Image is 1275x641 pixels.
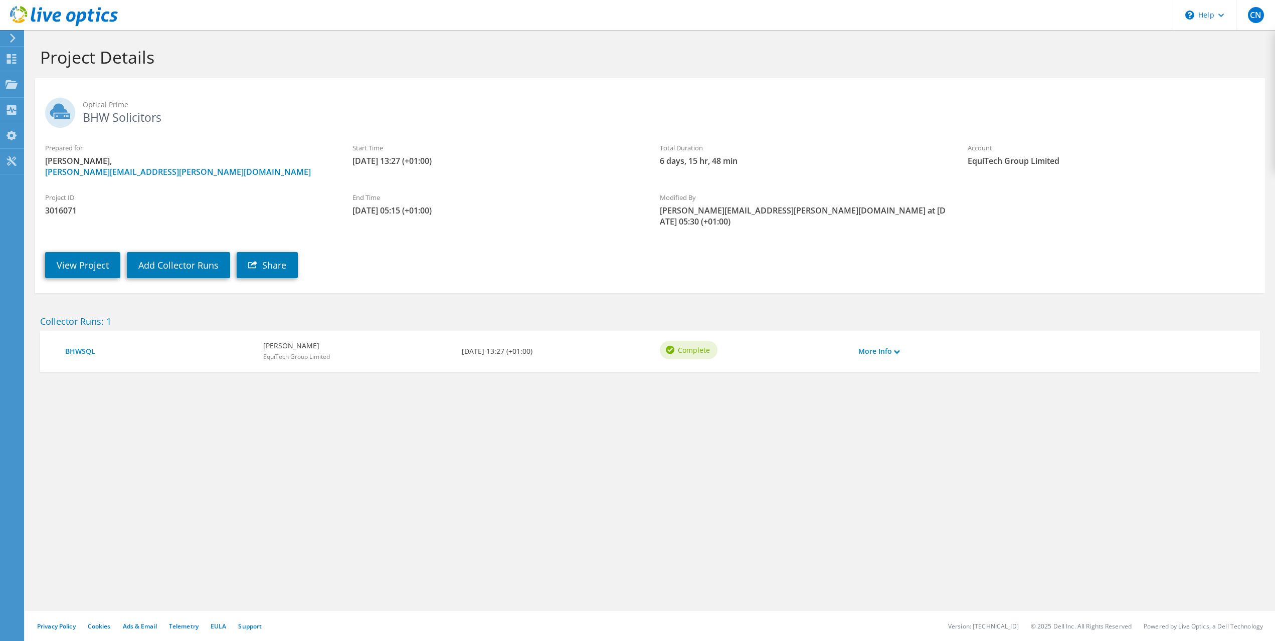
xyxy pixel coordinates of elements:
label: End Time [352,192,640,202]
a: Share [237,252,298,278]
a: Add Collector Runs [127,252,230,278]
svg: \n [1185,11,1194,20]
b: [DATE] 13:27 (+01:00) [462,346,532,357]
a: [PERSON_NAME][EMAIL_ADDRESS][PERSON_NAME][DOMAIN_NAME] [45,166,311,177]
li: © 2025 Dell Inc. All Rights Reserved [1031,622,1132,630]
span: 6 days, 15 hr, 48 min [660,155,947,166]
span: EquiTech Group Limited [968,155,1255,166]
a: Telemetry [169,622,199,630]
label: Total Duration [660,143,947,153]
h2: BHW Solicitors [45,98,1255,123]
label: Project ID [45,192,332,202]
label: Modified By [660,192,947,202]
a: Support [238,622,262,630]
span: EquiTech Group Limited [263,352,330,361]
label: Account [968,143,1255,153]
span: CN [1248,7,1264,23]
a: EULA [211,622,226,630]
a: Ads & Email [123,622,157,630]
span: [DATE] 05:15 (+01:00) [352,205,640,216]
h2: Collector Runs: 1 [40,316,1260,327]
span: Optical Prime [83,99,1255,110]
label: Start Time [352,143,640,153]
span: Complete [678,344,710,355]
label: Prepared for [45,143,332,153]
a: Privacy Policy [37,622,76,630]
span: [DATE] 13:27 (+01:00) [352,155,640,166]
span: [PERSON_NAME], [45,155,332,177]
li: Powered by Live Optics, a Dell Technology [1144,622,1263,630]
a: View Project [45,252,120,278]
span: [PERSON_NAME][EMAIL_ADDRESS][PERSON_NAME][DOMAIN_NAME] at [DATE] 05:30 (+01:00) [660,205,947,227]
a: More Info [858,346,899,357]
a: BHWSQL [65,346,253,357]
a: Cookies [88,622,111,630]
li: Version: [TECHNICAL_ID] [948,622,1019,630]
span: 3016071 [45,205,332,216]
h1: Project Details [40,47,1255,68]
b: [PERSON_NAME] [263,340,330,351]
